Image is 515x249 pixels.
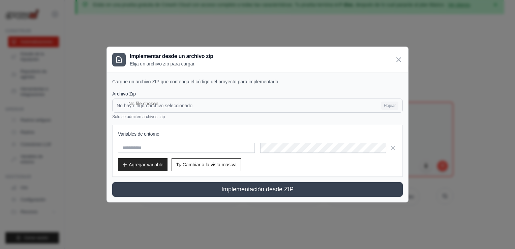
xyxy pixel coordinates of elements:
button: Implementación desde ZIP [112,182,403,197]
button: Agregar variable [118,158,168,171]
p: Solo se admiten archivos .zip [112,114,403,119]
font: Agregar variable [129,161,163,168]
p: Elija un archivo zip para cargar. [130,60,213,67]
button: Cambiar a la vista masiva [172,158,241,171]
label: Archivo Zip [112,90,403,97]
div: Widget de chat [481,217,515,249]
span: Cambiar a la vista masiva [183,161,237,168]
input: No hay ningún archivo seleccionado Hojear [112,99,403,113]
iframe: Chat Widget [481,217,515,249]
h3: Implementar desde un archivo zip [130,52,213,60]
p: Cargue un archivo ZIP que contenga el código del proyecto para implementarlo. [112,78,403,85]
h3: Variables de entorno [118,131,397,137]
